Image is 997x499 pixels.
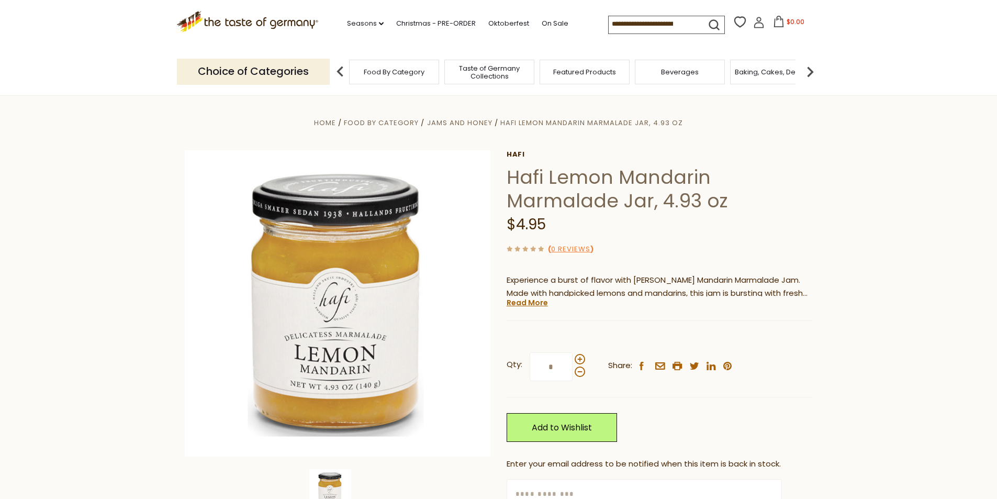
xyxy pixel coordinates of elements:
span: $4.95 [507,214,546,235]
div: Enter your email address to be notified when this item is back in stock. [507,458,813,471]
a: Home [314,118,336,128]
a: Beverages [661,68,699,76]
span: Experience a burst of flavor with [PERSON_NAME] Mandarin Marmalade Jam. Made with handpicked lemo... [507,274,808,325]
img: previous arrow [330,61,351,82]
a: Featured Products [553,68,616,76]
span: Share: [608,359,632,372]
img: next arrow [800,61,821,82]
a: Christmas - PRE-ORDER [396,18,476,29]
a: Hafi [507,150,813,159]
a: Food By Category [344,118,419,128]
a: Hafi Lemon Mandarin Marmalade Jar, 4.93 oz [500,118,683,128]
a: 0 Reviews [551,244,590,255]
img: Hafi Lemon Mandarin Marmalade Jar, 4.93 oz [185,150,491,457]
a: Read More [507,297,548,308]
a: Seasons [347,18,384,29]
h1: Hafi Lemon Mandarin Marmalade Jar, 4.93 oz [507,165,813,213]
span: $0.00 [787,17,804,26]
a: Taste of Germany Collections [447,64,531,80]
a: Jams and Honey [427,118,492,128]
a: On Sale [542,18,568,29]
button: $0.00 [767,16,811,31]
a: Add to Wishlist [507,413,617,442]
input: Qty: [530,352,573,381]
span: ( ) [548,244,593,254]
a: Baking, Cakes, Desserts [735,68,816,76]
a: Oktoberfest [488,18,529,29]
a: Food By Category [364,68,424,76]
p: Choice of Categories [177,59,330,84]
strong: Qty: [507,358,522,371]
